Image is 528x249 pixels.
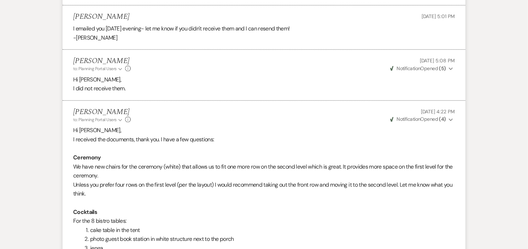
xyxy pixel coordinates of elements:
[420,57,455,64] span: [DATE] 5:08 PM
[73,24,455,33] p: I emailed you [DATE] evening- let me know if you didn't receive them and I can resend them!
[439,65,446,72] strong: ( 5 )
[73,12,129,21] h5: [PERSON_NAME]
[82,234,455,244] li: photo guest book station in white structure next to the porch
[73,162,455,180] p: We have new chairs for the ceremony (white) that allows us to fit one more row on the second leve...
[73,117,123,123] button: to: Planning Portal Users
[397,65,420,72] span: Notification
[390,116,446,122] span: Opened
[389,115,455,123] button: NotificationOpened (4)
[73,57,131,66] h5: [PERSON_NAME]
[73,75,455,84] p: Hi [PERSON_NAME],
[73,216,455,226] p: For the 8 bistro tables:
[439,116,446,122] strong: ( 4 )
[73,33,455,43] p: -[PERSON_NAME]
[73,117,117,123] span: to: Planning Portal Users
[73,66,123,72] button: to: Planning Portal Users
[422,13,455,19] span: [DATE] 5:01 PM
[73,135,455,144] p: I received the documents, thank you. I have a few questions:
[73,180,455,198] p: Unless you prefer four rows on the first level (per the layout) I would recommend taking out the ...
[82,226,455,235] li: cake table in the tent
[390,65,446,72] span: Opened
[73,126,455,135] p: Hi [PERSON_NAME],
[73,108,131,117] h5: [PERSON_NAME]
[73,154,101,161] strong: Ceremony
[389,65,455,72] button: NotificationOpened (5)
[73,84,455,93] p: I did not receive them.
[73,208,97,216] strong: Cocktails
[397,116,420,122] span: Notification
[73,66,117,72] span: to: Planning Portal Users
[421,108,455,115] span: [DATE] 4:22 PM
